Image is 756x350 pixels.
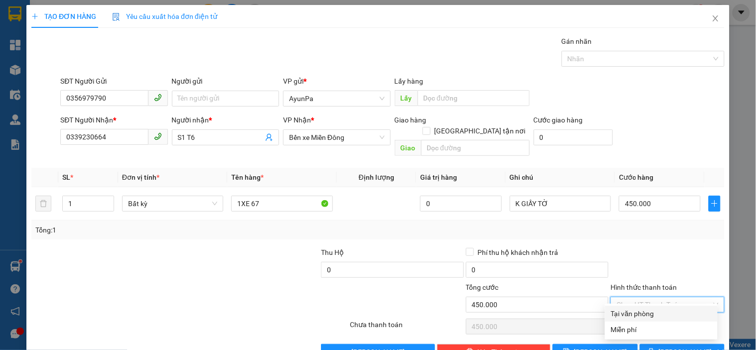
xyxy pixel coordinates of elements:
label: Gán nhãn [562,37,592,45]
span: Giá trị hàng [420,173,457,181]
span: user-add [265,133,273,141]
span: [GEOGRAPHIC_DATA] tận nơi [431,125,530,136]
button: Close [702,5,730,33]
div: Tổng: 1 [35,225,293,235]
label: Hình thức thanh toán [610,283,677,291]
span: Bất kỳ [128,196,217,211]
input: VD: Bàn, Ghế [231,196,332,212]
span: plus [31,13,38,20]
div: Miễn phí [611,324,712,335]
span: Cước hàng [619,173,653,181]
span: Định lượng [359,173,394,181]
span: Bến xe Miền Đông [289,130,384,145]
span: Yêu cầu xuất hóa đơn điện tử [112,12,217,20]
input: 0 [420,196,502,212]
span: AyunPa [289,91,384,106]
span: SL [62,173,70,181]
th: Ghi chú [506,168,615,187]
span: phone [154,94,162,102]
span: close [712,14,720,22]
input: Cước giao hàng [534,129,613,145]
span: Đơn vị tính [122,173,159,181]
span: Tổng cước [466,283,499,291]
div: Người gửi [172,76,279,87]
label: Cước giao hàng [534,116,583,124]
span: plus [709,200,720,208]
button: delete [35,196,51,212]
div: Chưa thanh toán [349,319,464,337]
div: Người nhận [172,115,279,125]
input: Dọc đường [418,90,530,106]
span: Lấy [395,90,418,106]
span: phone [154,132,162,140]
div: VP gửi [283,76,390,87]
div: SĐT Người Gửi [60,76,167,87]
span: Tên hàng [231,173,264,181]
span: Phí thu hộ khách nhận trả [474,247,563,258]
span: VP Nhận [283,116,311,124]
input: Ghi Chú [510,196,611,212]
button: plus [709,196,721,212]
span: Thu Hộ [321,248,344,256]
span: Lấy hàng [395,77,424,85]
div: SĐT Người Nhận [60,115,167,125]
img: icon [112,13,120,21]
span: Giao hàng [395,116,427,124]
div: Tại văn phòng [611,308,712,319]
span: Giao [395,140,421,156]
span: TẠO ĐƠN HÀNG [31,12,96,20]
input: Dọc đường [421,140,530,156]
